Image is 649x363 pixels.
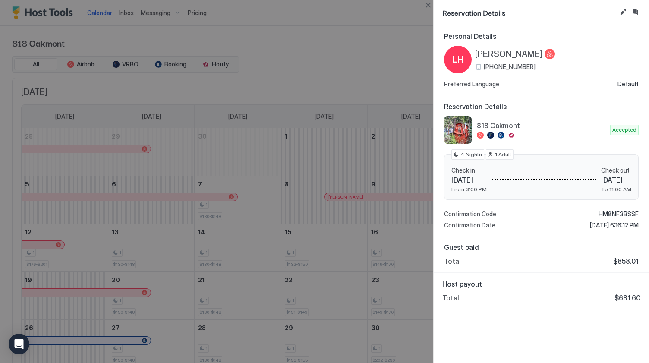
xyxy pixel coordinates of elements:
[442,294,459,302] span: Total
[451,176,487,184] span: [DATE]
[614,294,640,302] span: $681.60
[601,176,631,184] span: [DATE]
[442,280,640,288] span: Host payout
[444,32,639,41] span: Personal Details
[451,186,487,193] span: From 3:00 PM
[453,53,463,66] span: LH
[9,334,29,354] div: Open Intercom Messenger
[442,7,616,18] span: Reservation Details
[475,49,543,60] span: [PERSON_NAME]
[612,126,636,134] span: Accepted
[477,121,607,130] span: 818 Oakmont
[444,80,499,88] span: Preferred Language
[601,186,631,193] span: To 11:00 AM
[613,257,639,265] span: $858.01
[444,243,639,252] span: Guest paid
[618,7,628,17] button: Edit reservation
[617,80,639,88] span: Default
[444,116,472,144] div: listing image
[495,151,511,158] span: 1 Adult
[444,221,495,229] span: Confirmation Date
[484,63,536,71] span: [PHONE_NUMBER]
[590,221,639,229] span: [DATE] 6:16:12 PM
[599,210,639,218] span: HM8NF3BSSF
[460,151,482,158] span: 4 Nights
[451,167,487,174] span: Check in
[630,7,640,17] button: Inbox
[444,257,461,265] span: Total
[601,167,631,174] span: Check out
[444,210,496,218] span: Confirmation Code
[444,102,639,111] span: Reservation Details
